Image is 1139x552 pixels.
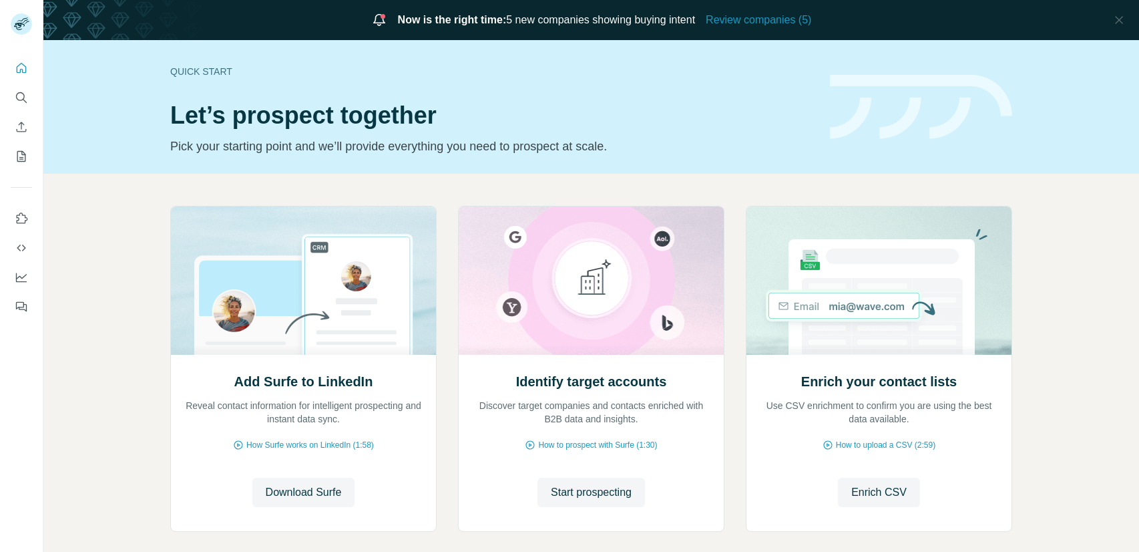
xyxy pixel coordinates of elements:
button: Dashboard [11,265,32,289]
span: Now is the right time: [398,14,507,25]
span: 5 new companies showing buying intent [398,12,696,28]
button: My lists [11,144,32,168]
p: Use CSV enrichment to confirm you are using the best data available. [760,399,998,426]
button: Start prospecting [537,478,645,507]
img: Identify target accounts [458,206,724,355]
button: Use Surfe on LinkedIn [11,206,32,231]
button: Enrich CSV [838,478,920,507]
button: Enrich CSV [11,115,32,139]
h2: Enrich your contact lists [801,372,957,391]
button: Use Surfe API [11,236,32,260]
span: Download Surfe [266,485,342,501]
p: Reveal contact information for intelligent prospecting and instant data sync. [184,399,423,426]
img: banner [830,75,1012,140]
button: Feedback [11,295,32,319]
p: Pick your starting point and we’ll provide everything you need to prospect at scale. [170,137,814,156]
button: Review companies (5) [706,12,811,28]
h2: Identify target accounts [516,372,667,391]
img: Add Surfe to LinkedIn [170,206,437,355]
div: Quick start [170,65,814,78]
button: Search [11,86,32,110]
img: Enrich your contact lists [746,206,1012,355]
button: Quick start [11,56,32,80]
span: Start prospecting [551,485,632,501]
h1: Let’s prospect together [170,102,814,129]
span: How to upload a CSV (2:59) [836,439,935,451]
button: Download Surfe [252,478,355,507]
h2: Add Surfe to LinkedIn [234,372,373,391]
span: How Surfe works on LinkedIn (1:58) [246,439,374,451]
span: Enrich CSV [851,485,907,501]
p: Discover target companies and contacts enriched with B2B data and insights. [472,399,710,426]
span: How to prospect with Surfe (1:30) [538,439,657,451]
